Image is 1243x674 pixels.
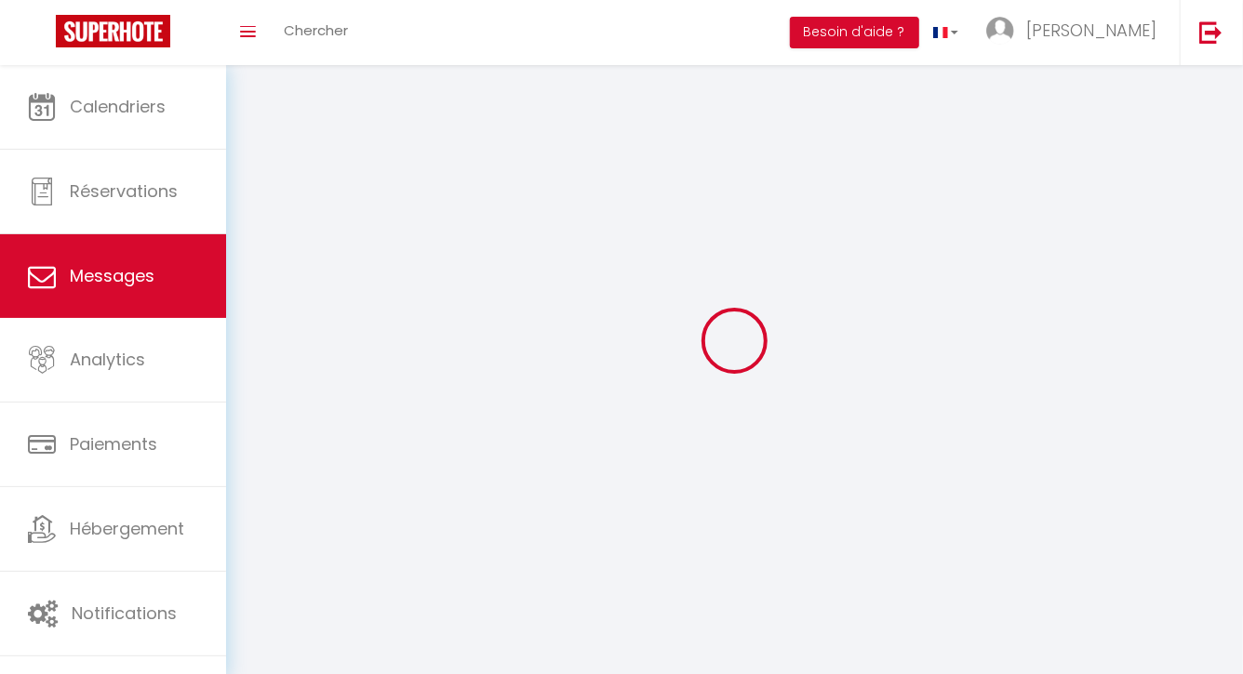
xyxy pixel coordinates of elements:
[1199,20,1223,44] img: logout
[70,179,178,203] span: Réservations
[70,517,184,540] span: Hébergement
[72,601,177,625] span: Notifications
[70,264,154,287] span: Messages
[70,432,157,456] span: Paiements
[15,7,71,63] button: Ouvrir le widget de chat LiveChat
[986,17,1014,45] img: ...
[1026,19,1156,42] span: [PERSON_NAME]
[70,348,145,371] span: Analytics
[790,17,919,48] button: Besoin d'aide ?
[284,20,348,40] span: Chercher
[70,95,166,118] span: Calendriers
[56,15,170,47] img: Super Booking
